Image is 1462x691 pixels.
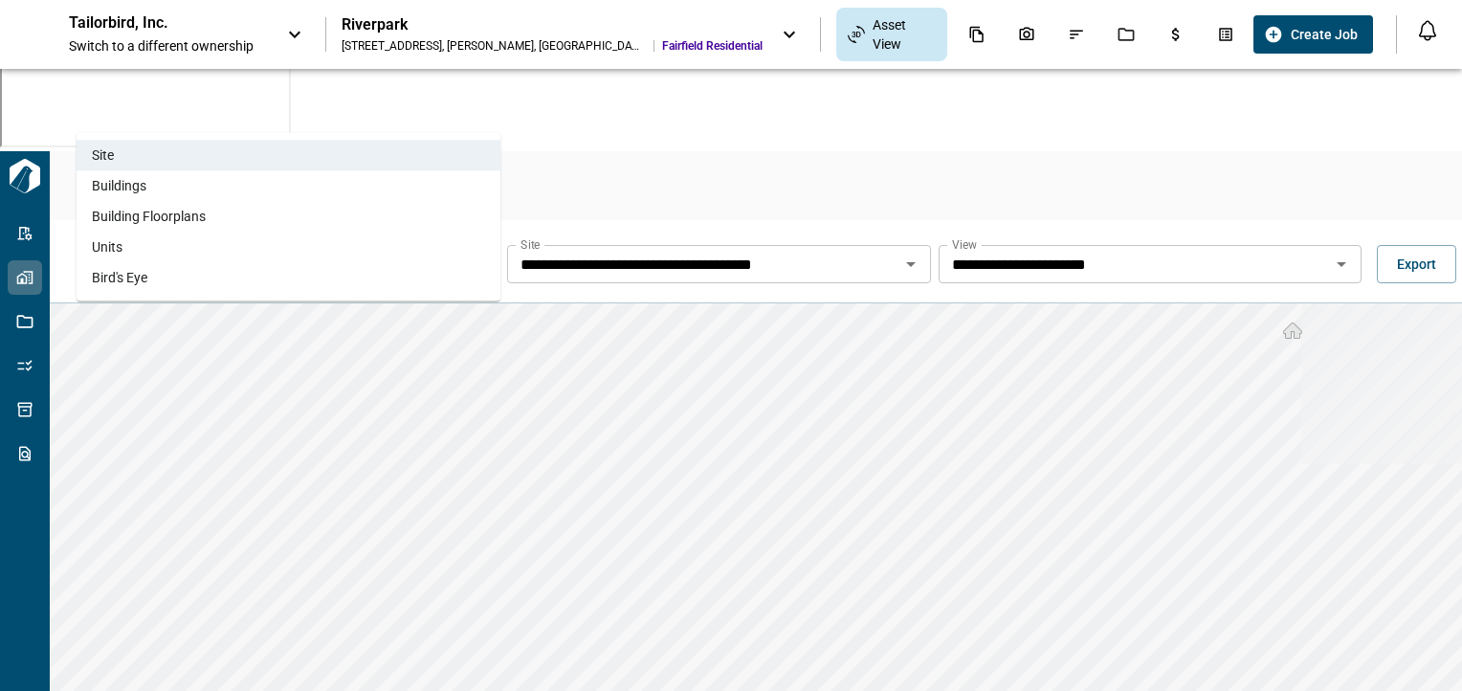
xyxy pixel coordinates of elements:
span: Bird's Eye [92,268,147,287]
span: Switch to a different ownership [69,36,268,56]
button: Open notification feed [1412,15,1443,46]
span: Create Job [1291,25,1358,44]
label: View [952,236,977,253]
button: Open [1328,251,1355,278]
div: Asset View [836,8,946,61]
div: Takeoff Center [1206,18,1246,51]
div: Riverpark [342,15,763,34]
span: Building Floorplans [92,207,206,226]
span: Export [1397,255,1436,274]
div: Jobs [1106,18,1146,51]
span: Asset View [873,15,935,54]
button: Open [897,251,924,278]
div: Documents [957,18,997,51]
button: Export [1377,245,1456,283]
div: [STREET_ADDRESS] , [PERSON_NAME] , [GEOGRAPHIC_DATA] [342,38,646,54]
button: Create Job [1253,15,1373,54]
div: Budgets [1156,18,1196,51]
p: Tailorbird, Inc. [69,13,241,33]
div: Photos [1007,18,1047,51]
span: Fairfield Residential [662,38,763,54]
span: Units [92,237,122,256]
label: Site [521,236,540,253]
div: Issues & Info [1056,18,1096,51]
span: Site [92,145,114,165]
span: Buildings [92,176,146,195]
